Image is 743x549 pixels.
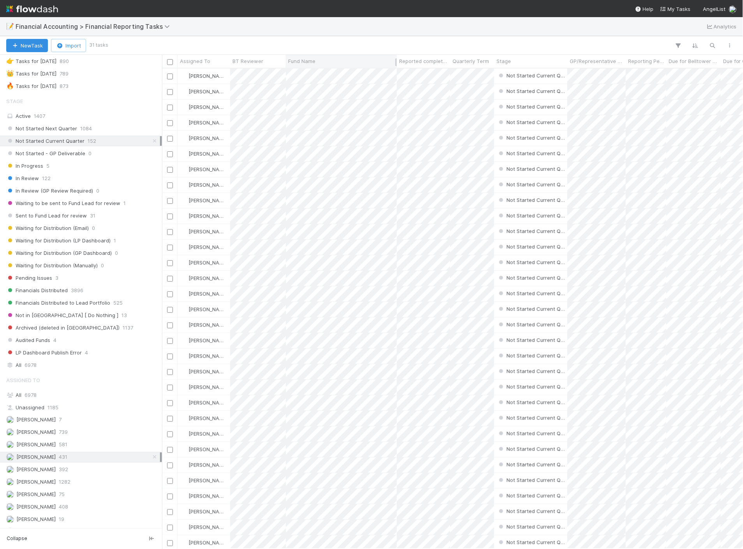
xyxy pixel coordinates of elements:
span: Not Started Current Quarter [497,181,576,188]
span: 392 [59,465,68,475]
input: Toggle Row Selected [167,323,173,328]
input: Toggle Row Selected [167,214,173,219]
span: 1 [114,236,116,246]
span: [PERSON_NAME] [188,228,228,235]
img: avatar_c7c7de23-09de-42ad-8e02-7981c37ee075.png [181,197,187,203]
div: Not Started Current Quarter [497,383,567,391]
div: Not Started Current Quarter [497,321,567,328]
div: [PERSON_NAME] [181,72,226,80]
span: [PERSON_NAME] [188,462,228,468]
span: Waiting for Distribution (Manually) [6,261,98,270]
div: Not Started Current Quarter [497,398,567,406]
span: Not Started Current Quarter [497,446,576,452]
div: Active [6,111,160,121]
span: [PERSON_NAME] [188,291,228,297]
input: Toggle Row Selected [167,509,173,515]
span: LP Dashboard Publish Error [6,348,82,358]
span: 739 [59,428,68,437]
img: avatar_8c44b08f-3bc4-4c10-8fb8-2c0d4b5a4cd3.png [6,503,14,511]
img: avatar_c7c7de23-09de-42ad-8e02-7981c37ee075.png [181,88,187,95]
span: Assigned To [6,372,40,388]
span: [PERSON_NAME] [16,516,56,523]
input: Toggle Row Selected [167,229,173,235]
input: Toggle Row Selected [167,540,173,546]
img: avatar_c7c7de23-09de-42ad-8e02-7981c37ee075.png [181,119,187,126]
img: avatar_c7c7de23-09de-42ad-8e02-7981c37ee075.png [181,306,187,312]
input: Toggle Row Selected [167,307,173,313]
span: Stage [6,93,23,109]
input: Toggle Row Selected [167,463,173,468]
div: Tasks for [DATE] [6,69,56,79]
span: Not Started Current Quarter [497,461,576,468]
span: Not Started Current Quarter [497,119,576,125]
span: Not in [GEOGRAPHIC_DATA] [ Do Nothing ] [6,310,118,320]
span: [PERSON_NAME] [16,479,56,485]
div: [PERSON_NAME] [181,134,226,142]
img: logo-inverted-e16ddd16eac7371096b0.svg [6,2,58,16]
div: Not Started Current Quarter [497,258,567,266]
span: Not Started Current Quarter [497,135,576,141]
span: Reported completed by [399,57,448,65]
div: [PERSON_NAME] [181,228,226,235]
a: Analytics [706,22,737,31]
span: Financials Distributed [6,286,68,295]
input: Toggle Row Selected [167,120,173,126]
div: [PERSON_NAME] [181,150,226,158]
span: 5 [46,161,49,171]
div: [PERSON_NAME] [181,508,226,516]
div: [PERSON_NAME] [181,337,226,344]
img: avatar_c7c7de23-09de-42ad-8e02-7981c37ee075.png [181,368,187,375]
img: avatar_d7f67417-030a-43ce-a3ce-a315a3ccfd08.png [6,491,14,498]
div: [PERSON_NAME] [181,446,226,453]
span: Not Started Current Quarter [497,228,576,234]
div: [PERSON_NAME] [181,305,226,313]
span: [PERSON_NAME] [188,182,228,188]
span: Not Started Current Quarter [497,493,576,499]
span: 4 [85,348,88,358]
span: 3896 [71,286,83,295]
span: 431 [59,453,67,462]
span: Not Started Current Quarter [497,197,576,203]
div: Not Started Current Quarter [497,492,567,500]
div: Not Started Current Quarter [497,289,567,297]
input: Toggle Row Selected [167,151,173,157]
span: Not Started Current Quarter [497,477,576,483]
img: avatar_c7c7de23-09de-42ad-8e02-7981c37ee075.png [181,213,187,219]
span: [PERSON_NAME] [16,429,56,435]
div: Not Started Current Quarter [497,414,567,422]
span: Not Started Current Quarter [497,259,576,265]
span: [PERSON_NAME] [16,417,56,423]
div: Not Started Current Quarter [497,165,567,173]
div: [PERSON_NAME] [181,181,226,189]
img: avatar_f10b6879-7343-4620-b098-c5dd14efa601.png [6,516,14,523]
div: All [6,390,160,400]
img: avatar_030f5503-c087-43c2-95d1-dd8963b2926c.png [6,441,14,449]
span: 📝 [6,23,14,30]
span: 1084 [80,124,92,133]
div: [PERSON_NAME] [181,103,226,111]
span: 1282 [59,477,70,487]
span: Due for Belltower Review [669,57,719,65]
input: Toggle Row Selected [167,276,173,282]
span: Waiting for Distribution (LP Dashboard) [6,236,111,246]
span: AngelList [703,6,726,12]
div: Not Started Current Quarter [497,243,567,251]
span: [PERSON_NAME] [188,213,228,219]
span: 789 [60,69,69,79]
div: Not Started Current Quarter [497,445,567,453]
input: Toggle Row Selected [167,338,173,344]
div: Not Started Current Quarter [497,430,567,437]
span: Not Started Current Quarter [497,72,576,79]
img: avatar_c7c7de23-09de-42ad-8e02-7981c37ee075.png [181,322,187,328]
img: avatar_c7c7de23-09de-42ad-8e02-7981c37ee075.png [181,228,187,235]
span: [PERSON_NAME] [188,197,228,203]
span: Not Started Current Quarter [497,212,576,219]
span: Stage [497,57,511,65]
span: [PERSON_NAME] [188,151,228,157]
span: 0 [101,261,104,270]
span: [PERSON_NAME] [188,260,228,266]
span: Not Started Current Quarter [497,384,576,390]
span: Pending Issues [6,273,52,283]
img: avatar_c7c7de23-09de-42ad-8e02-7981c37ee075.png [181,182,187,188]
span: [PERSON_NAME] [16,442,56,448]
